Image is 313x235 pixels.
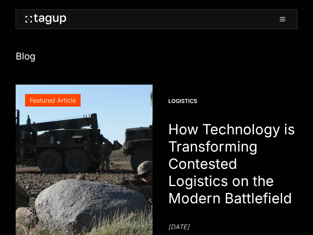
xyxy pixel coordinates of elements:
h1: Blog [16,50,297,63]
div: Logistics [168,97,197,105]
div: Featured Article [30,96,76,105]
div: [DATE] [168,222,189,231]
h1: How Technology is Transforming Contested Logistics on the Modern Battlefield [168,121,297,207]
